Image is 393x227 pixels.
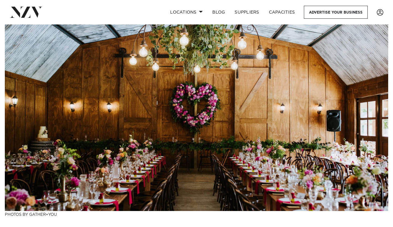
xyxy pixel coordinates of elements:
a: Capacities [264,6,300,19]
img: 20 Best Christchurch Wedding Venues [5,24,388,211]
img: nzv-logo.png [10,7,42,18]
a: BLOG [207,6,230,19]
a: Locations [165,6,207,19]
a: SUPPLIERS [230,6,264,19]
h3: Photos by Gather+You [5,211,388,217]
a: Advertise your business [304,6,368,19]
